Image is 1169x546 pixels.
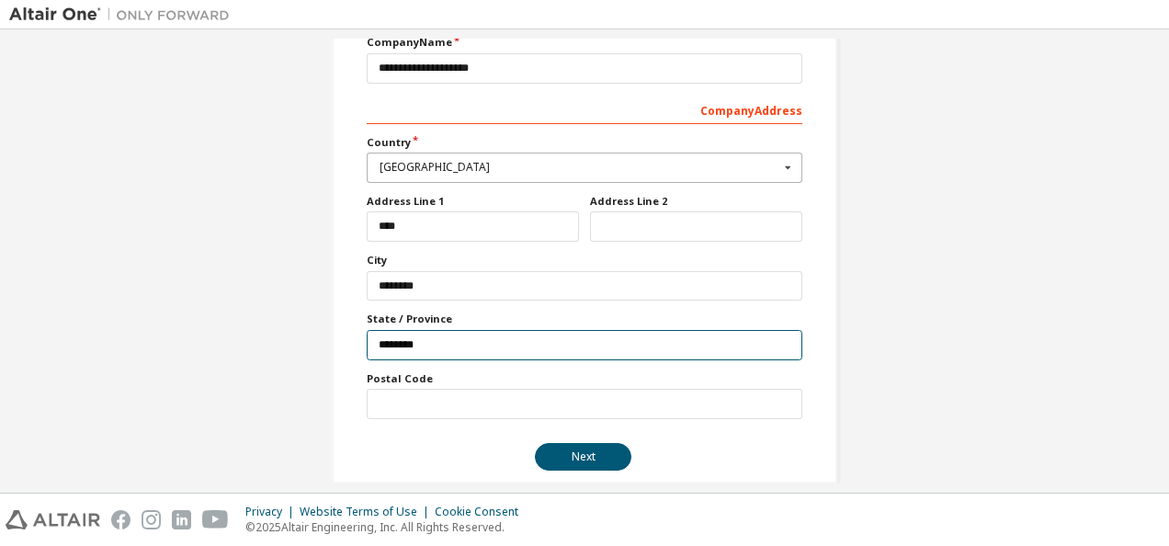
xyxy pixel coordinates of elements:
[300,505,435,519] div: Website Terms of Use
[590,194,802,209] label: Address Line 2
[367,253,802,267] label: City
[9,6,239,24] img: Altair One
[6,510,100,529] img: altair_logo.svg
[367,35,802,50] label: Company Name
[111,510,131,529] img: facebook.svg
[245,519,529,535] p: © 2025 Altair Engineering, Inc. All Rights Reserved.
[380,162,779,173] div: [GEOGRAPHIC_DATA]
[435,505,529,519] div: Cookie Consent
[367,194,579,209] label: Address Line 1
[202,510,229,529] img: youtube.svg
[172,510,191,529] img: linkedin.svg
[142,510,161,529] img: instagram.svg
[535,443,631,471] button: Next
[367,95,802,124] div: Company Address
[367,135,802,150] label: Country
[367,371,802,386] label: Postal Code
[245,505,300,519] div: Privacy
[367,312,802,326] label: State / Province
